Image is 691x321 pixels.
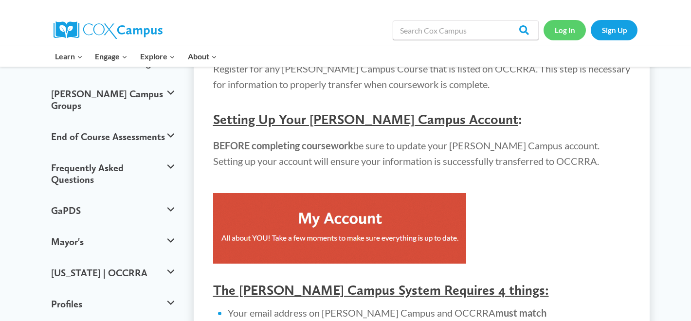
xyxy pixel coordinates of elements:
[213,138,631,169] p: be sure to update your [PERSON_NAME] Campus account. Setting up your account will ensure your inf...
[46,257,179,288] button: [US_STATE] | OCCRRA
[544,20,637,40] nav: Secondary Navigation
[213,61,631,92] p: Register for any [PERSON_NAME] Campus Course that is listed on OCCRRA. This step is necessary for...
[46,121,179,152] button: End of Course Assessments
[46,195,179,226] button: GaPDS
[213,140,353,151] strong: BEFORE completing coursework
[49,46,223,67] nav: Primary Navigation
[182,46,223,67] button: Child menu of About
[46,226,179,257] button: Mayor's
[134,46,182,67] button: Child menu of Explore
[89,46,134,67] button: Child menu of Engage
[544,20,586,40] a: Log In
[228,306,631,320] li: Your email address on [PERSON_NAME] Campus and OCCRRA
[213,111,518,127] span: Setting Up Your [PERSON_NAME] Campus Account
[54,21,163,39] img: Cox Campus
[46,288,179,320] button: Profiles
[49,46,89,67] button: Child menu of Learn
[495,307,546,319] strong: must match
[46,152,179,195] button: Frequently Asked Questions
[213,111,631,128] h4: :
[393,20,539,40] input: Search Cox Campus
[213,282,549,298] span: The [PERSON_NAME] Campus System Requires 4 things:
[46,78,179,121] button: [PERSON_NAME] Campus Groups
[591,20,637,40] a: Sign Up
